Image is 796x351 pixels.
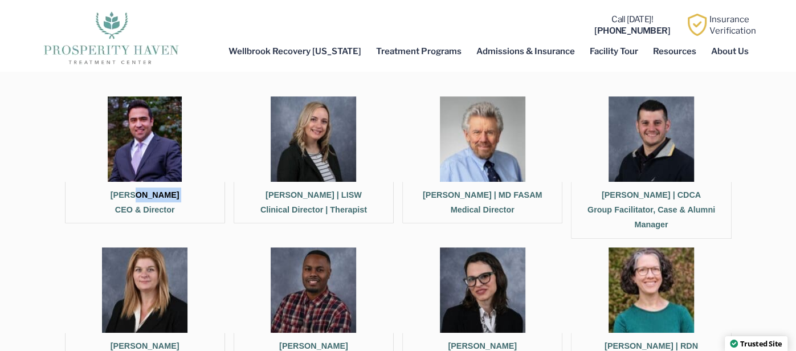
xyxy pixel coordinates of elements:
figcaption: [PERSON_NAME] CEO & Director [65,182,225,224]
img: An older man in a blue shirt and tie, attending an addiction recovery center. [440,96,525,182]
img: A woman with shoulder-length blonde hair and a black blazer smiles at the camera in front of a gr... [271,96,356,182]
figcaption: [PERSON_NAME] | MD FASAM Medical Director [402,182,562,224]
img: A person smiling, wearing a red and black plaid shirt, stands against a grey textured background,... [271,247,356,333]
b: [PHONE_NUMBER] [594,26,670,36]
img: A person with shoulder-length brown hair, wearing large glasses, a black blazer, and a patterned ... [440,247,525,333]
a: Facility Tour [582,38,646,64]
a: Resources [646,38,704,64]
a: Call [DATE]![PHONE_NUMBER] [594,14,670,36]
img: A person with short dark hair and a beard is smiling at the camera, wearing a dark sweater with a... [609,96,694,182]
img: Meir Kasnett PH [108,96,182,182]
a: Admissions & Insurance [469,38,582,64]
a: InsuranceVerification [709,14,756,36]
a: Treatment Programs [369,38,469,64]
a: About Us [704,38,756,64]
img: A woman wearing glasses and a green shirt attending an outpatient program for rehab. [609,247,694,333]
figcaption: [PERSON_NAME] | LISW Clinical Director | Therapist [234,182,394,224]
img: The logo for Prosperity Haven Addiction Recovery Center. [40,9,182,66]
img: In a staff profile, a woman with straight, shoulder-length blonde hair is wearing a black blazer ... [102,247,187,333]
figcaption: [PERSON_NAME] | CDCA Group Facilitator, Case & Alumni Manager [571,182,731,239]
a: Wellbrook Recovery [US_STATE] [221,38,369,64]
img: Learn how Prosperity Haven, a verified substance abuse center can help you overcome your addiction [686,14,708,36]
